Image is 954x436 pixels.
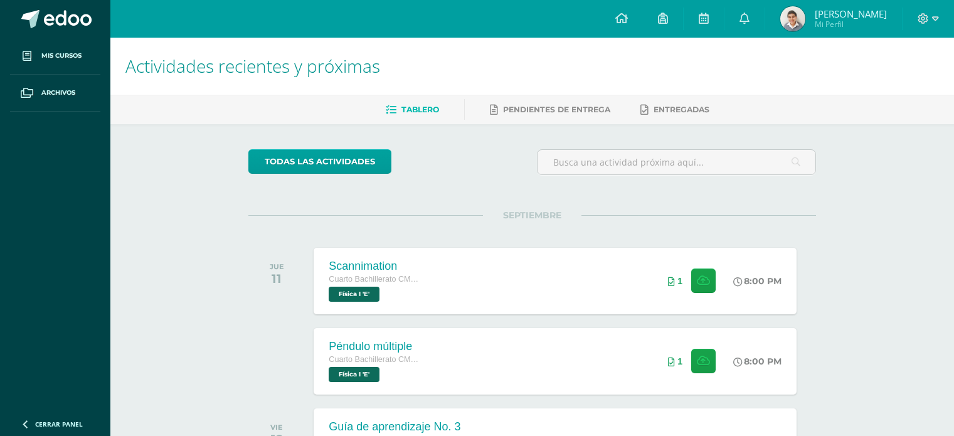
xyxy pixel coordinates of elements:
span: Cuarto Bachillerato CMP Bachillerato en CCLL con Orientación en Computación [329,275,423,284]
span: Pendientes de entrega [503,105,610,114]
div: Scannimation [329,260,423,273]
a: Pendientes de entrega [490,100,610,120]
span: Cerrar panel [35,420,83,428]
span: Mi Perfil [815,19,887,29]
a: Tablero [386,100,439,120]
span: 1 [677,356,682,366]
span: Tablero [401,105,439,114]
span: SEPTIEMBRE [483,210,581,221]
span: Mis cursos [41,51,82,61]
span: Actividades recientes y próximas [125,54,380,78]
span: Cuarto Bachillerato CMP Bachillerato en CCLL con Orientación en Computación [329,355,423,364]
div: Guía de aprendizaje No. 3 [329,420,460,433]
span: Física I 'E' [329,367,379,382]
div: 8:00 PM [733,275,782,287]
a: Mis cursos [10,38,100,75]
span: Archivos [41,88,75,98]
input: Busca una actividad próxima aquí... [538,150,815,174]
div: JUE [270,262,284,271]
div: 8:00 PM [733,356,782,367]
a: todas las Actividades [248,149,391,174]
div: Péndulo múltiple [329,340,423,353]
img: b199e7968608c66cfc586761369a6d6b.png [780,6,805,31]
div: VIE [270,423,283,432]
a: Archivos [10,75,100,112]
div: 11 [270,271,284,286]
div: Archivos entregados [668,276,682,286]
a: Entregadas [640,100,709,120]
div: Archivos entregados [668,356,682,366]
span: [PERSON_NAME] [815,8,887,20]
span: Física I 'E' [329,287,379,302]
span: 1 [677,276,682,286]
span: Entregadas [654,105,709,114]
